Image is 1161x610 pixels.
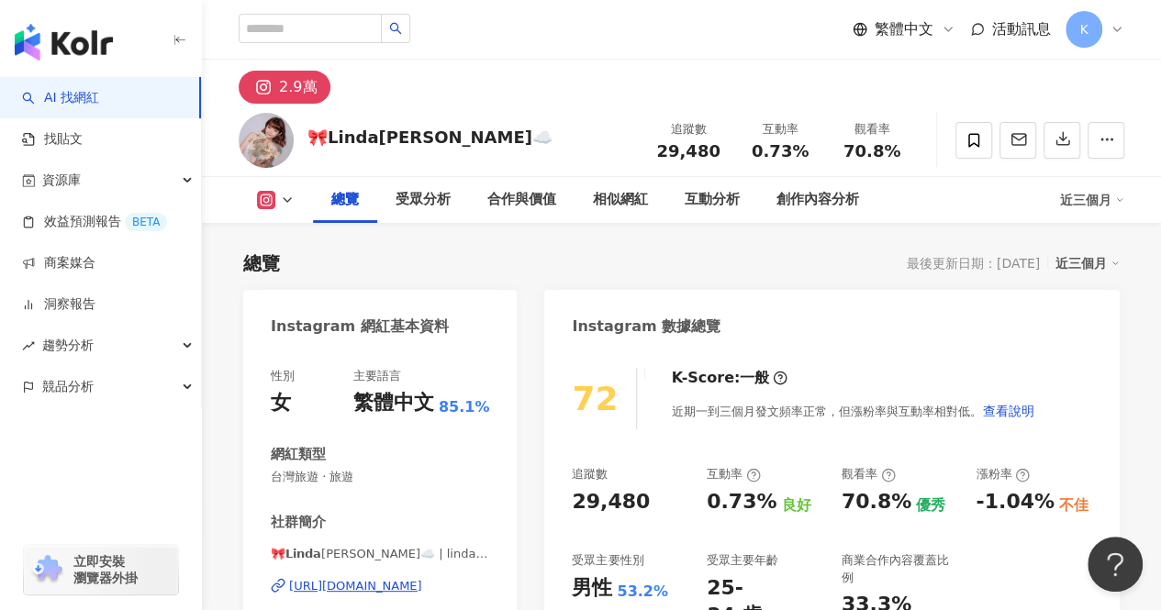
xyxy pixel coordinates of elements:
[976,466,1030,482] div: 漲粉率
[671,368,787,388] div: K-Score :
[982,404,1033,418] span: 查看說明
[842,466,896,482] div: 觀看率
[653,120,723,139] div: 追蹤數
[1088,537,1143,592] iframe: Help Scout Beacon - Open
[331,189,359,211] div: 總覽
[42,325,94,366] span: 趨勢分析
[842,552,958,585] div: 商業合作內容覆蓋比例
[22,130,83,149] a: 找貼文
[243,250,280,276] div: 總覽
[593,189,648,211] div: 相似網紅
[707,466,761,482] div: 互動率
[239,71,330,104] button: 2.9萬
[439,397,490,417] span: 85.1%
[671,393,1034,429] div: 近期一到三個月發文頻率正常，但漲粉率與互動率相對低。
[289,578,422,594] div: [URL][DOMAIN_NAME]
[73,553,138,586] span: 立即安裝 瀏覽器外掛
[24,545,178,594] a: chrome extension立即安裝 瀏覽器外掛
[1059,495,1088,516] div: 不佳
[353,368,401,384] div: 主要語言
[572,466,608,482] div: 追蹤數
[271,316,449,337] div: Instagram 網紅基本資料
[22,339,35,352] span: rise
[22,254,95,272] a: 商案媒合
[685,189,740,211] div: 互動分析
[29,555,65,584] img: chrome extension
[875,19,933,39] span: 繁體中文
[572,488,650,516] div: 29,480
[981,393,1034,429] button: 查看說明
[42,366,94,407] span: 競品分析
[487,189,556,211] div: 合作與價值
[22,213,167,231] a: 效益預測報告BETA
[707,488,776,516] div: 0.73%
[976,488,1054,516] div: -1.04%
[656,141,720,161] span: 29,480
[572,380,618,417] div: 72
[271,368,295,384] div: 性別
[745,120,815,139] div: 互動率
[271,546,489,562] span: 🎀𝗟𝗶𝗻𝗱𝗮[PERSON_NAME]☁️ | lindalin__0404
[271,445,326,464] div: 網紅類型
[1055,251,1120,275] div: 近三個月
[572,316,720,337] div: Instagram 數據總覽
[389,22,402,35] span: search
[279,74,317,100] div: 2.9萬
[15,24,113,61] img: logo
[307,126,553,149] div: 🎀𝗟𝗶𝗻𝗱𝗮[PERSON_NAME]☁️
[617,582,668,602] div: 53.2%
[842,488,911,516] div: 70.8%
[396,189,451,211] div: 受眾分析
[837,120,907,139] div: 觀看率
[707,552,778,569] div: 受眾主要年齡
[271,513,326,532] div: 社群簡介
[781,495,810,516] div: 良好
[353,389,434,417] div: 繁體中文
[740,368,769,388] div: 一般
[572,574,612,603] div: 男性
[22,295,95,314] a: 洞察報告
[42,160,81,201] span: 資源庫
[776,189,859,211] div: 創作內容分析
[572,552,643,569] div: 受眾主要性別
[239,113,294,168] img: KOL Avatar
[271,469,489,485] span: 台灣旅遊 · 旅遊
[1079,19,1088,39] span: K
[22,89,99,107] a: searchAI 找網紅
[916,495,945,516] div: 優秀
[843,142,900,161] span: 70.8%
[907,256,1040,271] div: 最後更新日期：[DATE]
[271,389,291,417] div: 女
[1060,185,1124,215] div: 近三個月
[752,142,809,161] span: 0.73%
[271,578,489,594] a: [URL][DOMAIN_NAME]
[992,20,1051,38] span: 活動訊息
